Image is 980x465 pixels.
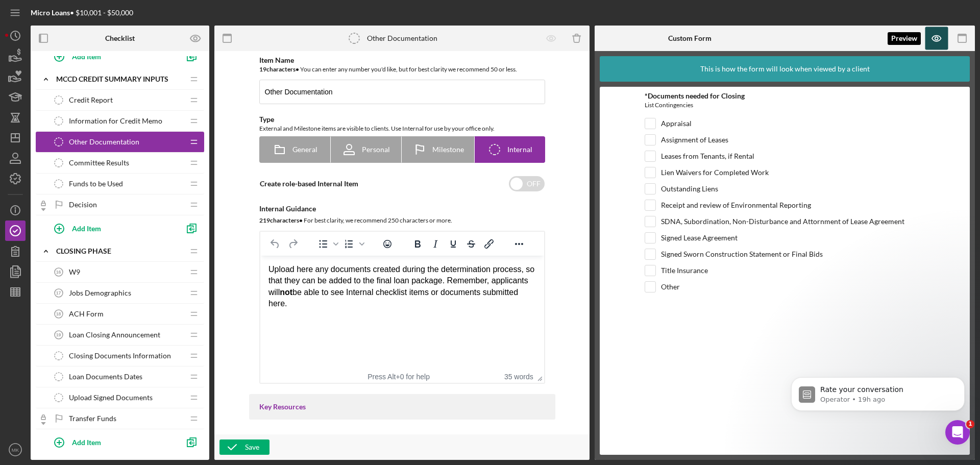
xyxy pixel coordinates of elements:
iframe: Intercom notifications message [776,356,980,437]
span: Credit Report [69,96,113,104]
span: Internal [507,145,532,154]
button: Strikethrough [462,237,480,251]
span: General [292,145,317,154]
span: Loan Closing Announcement [69,331,160,339]
label: Create role-based Internal Item [260,179,358,188]
div: *Documents needed for Closing [645,92,925,100]
span: Funds to be Used [69,180,123,188]
button: Add Item [46,218,179,238]
div: For best clarity, we recommend 250 characters or more. [259,215,545,226]
span: Milestone [432,145,464,154]
button: MK [5,439,26,460]
div: Add Item [72,218,101,238]
label: SDNA, Subordination, Non-Disturbance and Attornment of Lease Agreement [661,216,904,227]
span: Committee Results [69,159,129,167]
button: Save [219,439,269,455]
tspan: 17 [56,290,61,296]
button: Italic [427,237,444,251]
label: Assignment of Leases [661,135,728,145]
div: Save [245,439,259,455]
span: Personal [362,145,390,154]
span: Other Documentation [69,138,139,146]
span: W9 [69,268,80,276]
iframe: Intercom live chat [945,420,970,445]
div: Type [259,115,545,124]
span: Information for Credit Memo [69,117,162,125]
div: Other Documentation [367,34,437,42]
button: Redo [284,237,302,251]
iframe: Rich Text Area [260,256,544,370]
button: Bold [409,237,426,251]
div: List Contingencies [645,100,925,113]
span: Loan Documents Dates [69,373,142,381]
div: This is how the form will look when viewed by a client [700,56,870,82]
span: Jobs Demographics [69,289,131,297]
span: Decision [69,201,97,209]
button: Reveal or hide additional toolbar items [510,237,528,251]
div: MCCD Credit Summary Inputs [56,75,184,83]
div: Internal Guidance [259,205,545,213]
div: Key Resources [259,403,545,411]
button: Emojis [379,237,396,251]
button: Underline [445,237,462,251]
label: Outstanding Liens [661,184,718,194]
div: You can enter any number you'd like, but for best clarity we recommend 50 or less. [259,64,545,75]
label: Receipt and review of Environmental Reporting [661,200,811,210]
div: External and Milestone items are visible to clients. Use Internal for use by your office only. [259,124,545,134]
label: Lien Waivers for Completed Work [661,167,769,178]
tspan: 18 [56,311,61,316]
div: Add Item [72,432,101,452]
b: Checklist [105,34,135,42]
label: Leases from Tenants, if Rental [661,151,754,161]
label: Title Insurance [661,265,708,276]
div: Add Item [72,46,101,66]
label: Other [661,282,680,292]
button: Add Item [46,432,179,452]
div: Press the Up and Down arrow keys to resize the editor. [533,370,544,383]
label: Appraisal [661,118,692,129]
div: • $10,001 - $50,000 [31,9,133,17]
div: Press Alt+0 for help [354,373,444,381]
span: Closing Documents Information [69,352,171,360]
tspan: 16 [56,270,61,275]
div: Numbered list [340,237,366,251]
b: Micro Loans [31,8,70,17]
button: 35 words [504,373,533,381]
div: Closing Phase [56,247,184,255]
span: Transfer Funds [69,414,116,423]
tspan: 19 [56,332,61,337]
span: Upload Signed Documents [69,394,153,402]
span: 1 [966,420,974,428]
span: ACH Form [69,310,104,318]
div: Item Name [259,56,545,64]
b: 219 character s • [259,216,303,224]
label: Signed Lease Agreement [661,233,738,243]
b: 19 character s • [259,65,299,73]
b: Custom Form [668,34,712,42]
div: Bullet list [314,237,340,251]
text: MK [12,447,19,453]
label: Signed Sworn Construction Statement or Final Bids [661,249,823,259]
button: Insert/edit link [480,237,498,251]
button: Add Item [46,46,179,66]
button: Undo [266,237,284,251]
